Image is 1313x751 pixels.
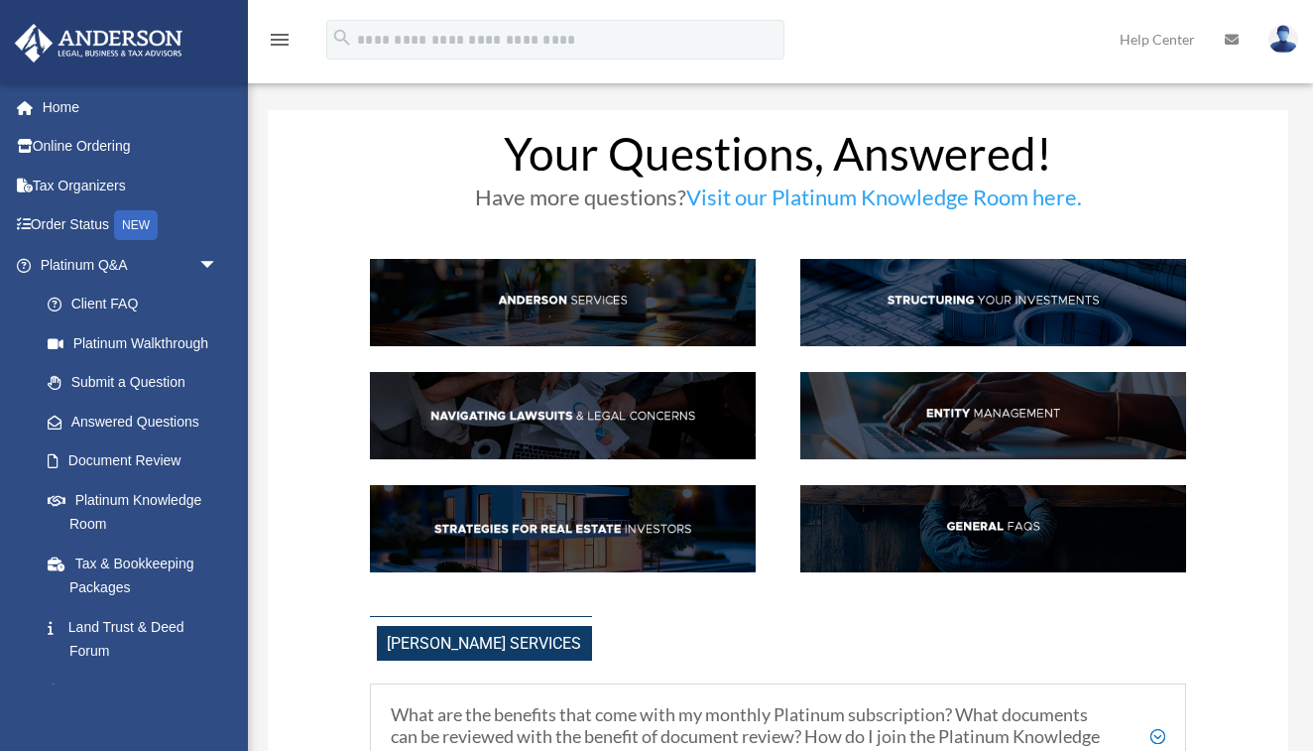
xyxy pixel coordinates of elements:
[28,671,248,710] a: Portal Feedback
[28,607,248,671] a: Land Trust & Deed Forum
[800,372,1186,459] img: EntManag_hdr
[268,28,292,52] i: menu
[14,245,248,285] a: Platinum Q&Aarrow_drop_down
[268,35,292,52] a: menu
[28,323,248,363] a: Platinum Walkthrough
[370,131,1186,187] h1: Your Questions, Answered!
[14,205,248,246] a: Order StatusNEW
[370,259,756,346] img: AndServ_hdr
[1268,25,1298,54] img: User Pic
[9,24,188,63] img: Anderson Advisors Platinum Portal
[377,626,592,661] span: [PERSON_NAME] Services
[331,27,353,49] i: search
[686,184,1082,220] a: Visit our Platinum Knowledge Room here.
[28,285,238,324] a: Client FAQ
[114,210,158,240] div: NEW
[14,127,248,167] a: Online Ordering
[370,187,1186,218] h3: Have more questions?
[198,245,238,286] span: arrow_drop_down
[370,372,756,459] img: NavLaw_hdr
[28,544,248,607] a: Tax & Bookkeeping Packages
[370,485,756,572] img: StratsRE_hdr
[14,87,248,127] a: Home
[14,166,248,205] a: Tax Organizers
[28,441,248,481] a: Document Review
[28,480,248,544] a: Platinum Knowledge Room
[28,363,248,403] a: Submit a Question
[28,402,248,441] a: Answered Questions
[800,259,1186,346] img: StructInv_hdr
[800,485,1186,572] img: GenFAQ_hdr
